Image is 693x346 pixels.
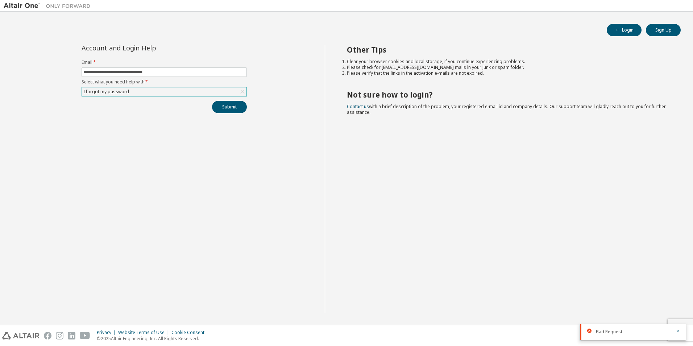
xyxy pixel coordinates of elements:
img: instagram.svg [56,332,63,339]
img: linkedin.svg [68,332,75,339]
button: Submit [212,101,247,113]
li: Please check for [EMAIL_ADDRESS][DOMAIN_NAME] mails in your junk or spam folder. [347,65,668,70]
img: facebook.svg [44,332,51,339]
div: Cookie Consent [171,330,209,335]
img: youtube.svg [80,332,90,339]
div: I forgot my password [82,87,246,96]
button: Login [607,24,642,36]
p: © 2025 Altair Engineering, Inc. All Rights Reserved. [97,335,209,342]
label: Email [82,59,247,65]
img: Altair One [4,2,94,9]
li: Clear your browser cookies and local storage, if you continue experiencing problems. [347,59,668,65]
span: Bad Request [596,329,622,335]
div: Account and Login Help [82,45,214,51]
span: with a brief description of the problem, your registered e-mail id and company details. Our suppo... [347,103,666,115]
div: I forgot my password [82,88,130,96]
h2: Not sure how to login? [347,90,668,99]
label: Select what you need help with [82,79,247,85]
li: Please verify that the links in the activation e-mails are not expired. [347,70,668,76]
div: Website Terms of Use [118,330,171,335]
a: Contact us [347,103,369,110]
div: Privacy [97,330,118,335]
h2: Other Tips [347,45,668,54]
button: Sign Up [646,24,681,36]
img: altair_logo.svg [2,332,40,339]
